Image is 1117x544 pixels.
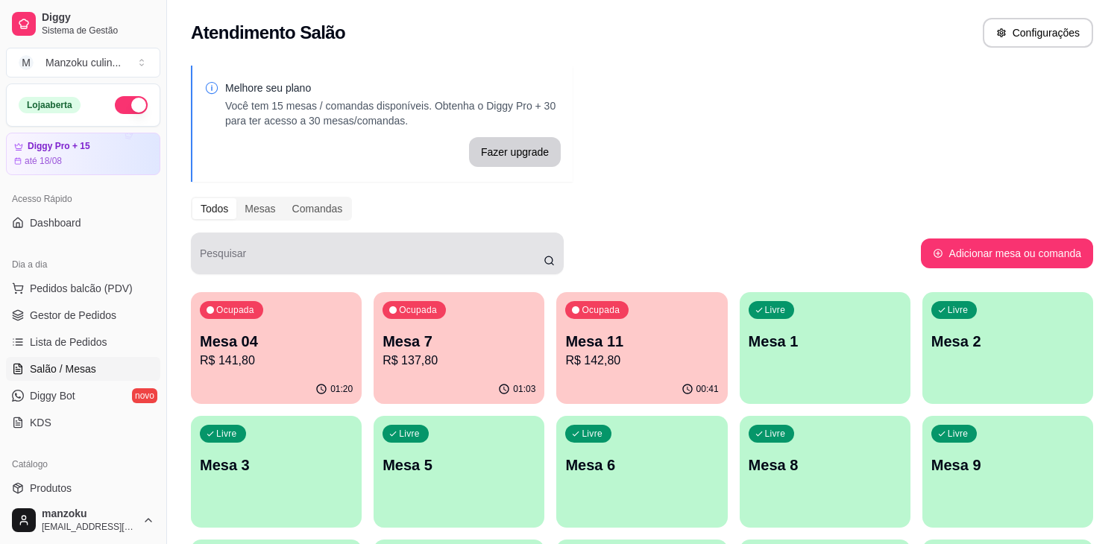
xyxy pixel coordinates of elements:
[469,137,561,167] button: Fazer upgrade
[330,383,353,395] p: 01:20
[6,133,160,175] a: Diggy Pro + 15até 18/08
[383,455,535,475] p: Mesa 5
[30,361,96,376] span: Salão / Mesas
[30,415,51,430] span: KDS
[30,215,81,230] span: Dashboard
[931,331,1084,352] p: Mesa 2
[749,455,902,475] p: Mesa 8
[28,141,90,152] article: Diggy Pro + 15
[284,198,351,219] div: Comandas
[565,331,718,352] p: Mesa 11
[948,428,969,440] p: Livre
[42,11,154,25] span: Diggy
[556,292,727,404] button: OcupadaMesa 11R$ 142,8000:41
[565,352,718,370] p: R$ 142,80
[399,428,420,440] p: Livre
[200,331,353,352] p: Mesa 04
[42,25,154,37] span: Sistema de Gestão
[225,98,561,128] p: Você tem 15 mesas / comandas disponíveis. Obtenha o Diggy Pro + 30 para ter acesso a 30 mesas/com...
[200,352,353,370] p: R$ 141,80
[6,452,160,476] div: Catálogo
[765,428,786,440] p: Livre
[6,253,160,276] div: Dia a dia
[30,335,107,350] span: Lista de Pedidos
[6,411,160,434] a: KDS
[6,330,160,354] a: Lista de Pedidos
[374,292,544,404] button: OcupadaMesa 7R$ 137,8001:03
[191,416,362,528] button: LivreMesa 3
[236,198,283,219] div: Mesas
[6,303,160,327] a: Gestor de Pedidos
[191,21,345,45] h2: Atendimento Salão
[19,55,34,70] span: M
[19,97,81,113] div: Loja aberta
[192,198,236,219] div: Todos
[983,18,1093,48] button: Configurações
[200,455,353,475] p: Mesa 3
[216,428,237,440] p: Livre
[200,252,544,267] input: Pesquisar
[30,281,133,296] span: Pedidos balcão (PDV)
[30,481,72,496] span: Produtos
[565,455,718,475] p: Mesa 6
[6,6,160,42] a: DiggySistema de Gestão
[948,304,969,316] p: Livre
[6,276,160,300] button: Pedidos balcão (PDV)
[6,357,160,381] a: Salão / Mesas
[513,383,535,395] p: 01:03
[740,416,910,528] button: LivreMesa 8
[749,331,902,352] p: Mesa 1
[383,331,535,352] p: Mesa 7
[30,388,75,403] span: Diggy Bot
[921,238,1093,268] button: Adicionar mesa ou comanda
[6,211,160,235] a: Dashboard
[225,80,561,95] p: Melhore seu plano
[30,308,116,323] span: Gestor de Pedidos
[191,292,362,404] button: OcupadaMesa 04R$ 141,8001:20
[6,384,160,408] a: Diggy Botnovo
[6,476,160,500] a: Produtos
[45,55,121,70] div: Manzoku culin ...
[931,455,1084,475] p: Mesa 9
[42,507,136,521] span: manzoku
[696,383,719,395] p: 00:41
[582,428,602,440] p: Livre
[25,155,62,167] article: até 18/08
[582,304,620,316] p: Ocupada
[6,187,160,211] div: Acesso Rápido
[6,502,160,538] button: manzoku[EMAIL_ADDRESS][DOMAIN_NAME]
[399,304,437,316] p: Ocupada
[115,96,148,114] button: Alterar Status
[740,292,910,404] button: LivreMesa 1
[216,304,254,316] p: Ocupada
[556,416,727,528] button: LivreMesa 6
[42,521,136,533] span: [EMAIL_ADDRESS][DOMAIN_NAME]
[922,292,1093,404] button: LivreMesa 2
[922,416,1093,528] button: LivreMesa 9
[374,416,544,528] button: LivreMesa 5
[6,48,160,78] button: Select a team
[383,352,535,370] p: R$ 137,80
[765,304,786,316] p: Livre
